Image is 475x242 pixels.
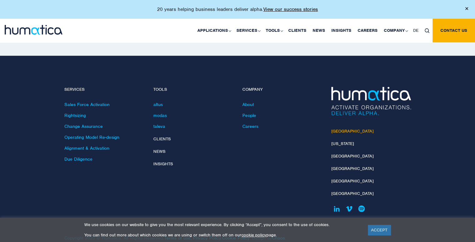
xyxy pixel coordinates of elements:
[153,136,171,142] a: Clients
[153,87,233,92] h4: Tools
[381,19,410,42] a: Company
[331,166,374,171] a: [GEOGRAPHIC_DATA]
[242,113,256,118] a: People
[194,19,233,42] a: Applications
[157,6,318,12] p: 20 years helping business leaders deliver alpha.
[153,161,173,167] a: Insights
[331,178,374,184] a: [GEOGRAPHIC_DATA]
[413,28,418,33] span: DE
[328,19,354,42] a: Insights
[153,113,167,118] a: modas
[433,19,475,42] a: Contact us
[309,19,328,42] a: News
[331,203,342,214] a: Humatica on Linkedin
[331,141,354,146] a: [US_STATE]
[410,19,422,42] a: DE
[64,145,109,151] a: Alignment & Activation
[331,153,374,159] a: [GEOGRAPHIC_DATA]
[356,203,367,214] a: Humatica on Spotify
[425,28,429,33] img: search_icon
[242,123,258,129] a: Careers
[241,232,266,238] a: cookie policy
[233,19,263,42] a: Services
[242,87,322,92] h4: Company
[84,222,360,227] p: We use cookies on our website to give you the most relevant experience. By clicking “Accept”, you...
[354,19,381,42] a: Careers
[331,191,374,196] a: [GEOGRAPHIC_DATA]
[84,232,360,238] p: You can find out more about which cookies we are using or switch them off on our page.
[263,19,285,42] a: Tools
[153,149,166,154] a: News
[331,87,411,115] img: Humatica
[153,102,163,107] a: altus
[64,123,103,129] a: Change Assurance
[331,128,374,134] a: [GEOGRAPHIC_DATA]
[368,225,391,235] a: ACCEPT
[153,123,165,129] a: taleva
[64,87,144,92] h4: Services
[64,113,86,118] a: Rightsizing
[285,19,309,42] a: Clients
[64,156,92,162] a: Due Diligence
[5,25,62,35] img: logo
[344,203,355,214] a: Humatica on Vimeo
[242,102,254,107] a: About
[263,6,318,12] a: View our success stories
[64,102,110,107] a: Sales Force Activation
[64,134,119,140] a: Operating Model Re-design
